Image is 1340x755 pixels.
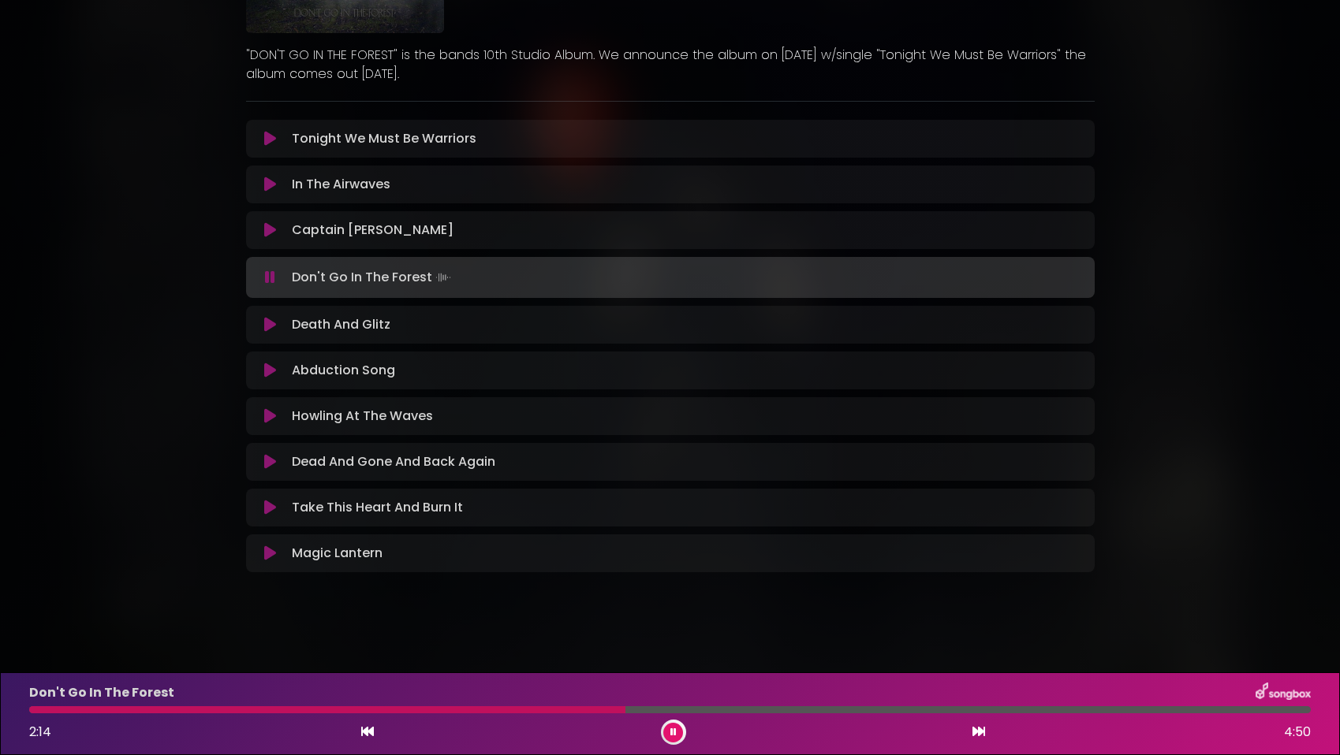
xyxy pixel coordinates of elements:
p: Death And Glitz [292,315,390,334]
p: Don't Go In The Forest [292,266,454,288]
p: Dead And Gone And Back Again [292,452,495,471]
p: Howling At The Waves [292,407,433,426]
p: Tonight We Must Be Warriors [292,129,476,148]
img: waveform4.gif [432,266,454,288]
p: Abduction Song [292,361,395,380]
p: "DON'T GO IN THE FOREST" is the bands 10th Studio Album. We announce the album on [DATE] w/single... [246,46,1095,84]
p: Captain [PERSON_NAME] [292,221,454,240]
p: Take This Heart And Burn It [292,498,463,517]
p: Magic Lantern [292,544,383,563]
p: In The Airwaves [292,175,390,194]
